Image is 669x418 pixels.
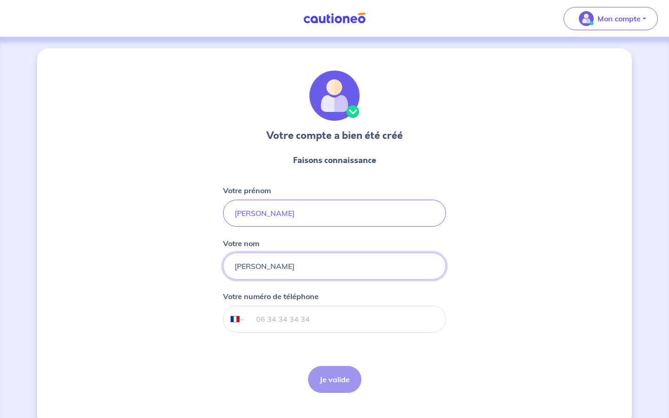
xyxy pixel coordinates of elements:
[223,291,319,302] p: Votre numéro de téléphone
[564,7,658,30] button: illu_account_valid_menu.svgMon compte
[579,11,594,26] img: illu_account_valid_menu.svg
[223,238,259,249] p: Votre nom
[223,185,271,196] p: Votre prénom
[223,253,446,280] input: Doe
[266,128,403,143] h3: Votre compte a bien été créé
[300,13,369,24] img: Cautioneo
[309,71,360,121] img: illu_account_valid.svg
[597,13,641,24] p: Mon compte
[223,200,446,227] input: John
[293,154,376,166] p: Faisons connaissance
[245,306,446,332] input: 06 34 34 34 34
